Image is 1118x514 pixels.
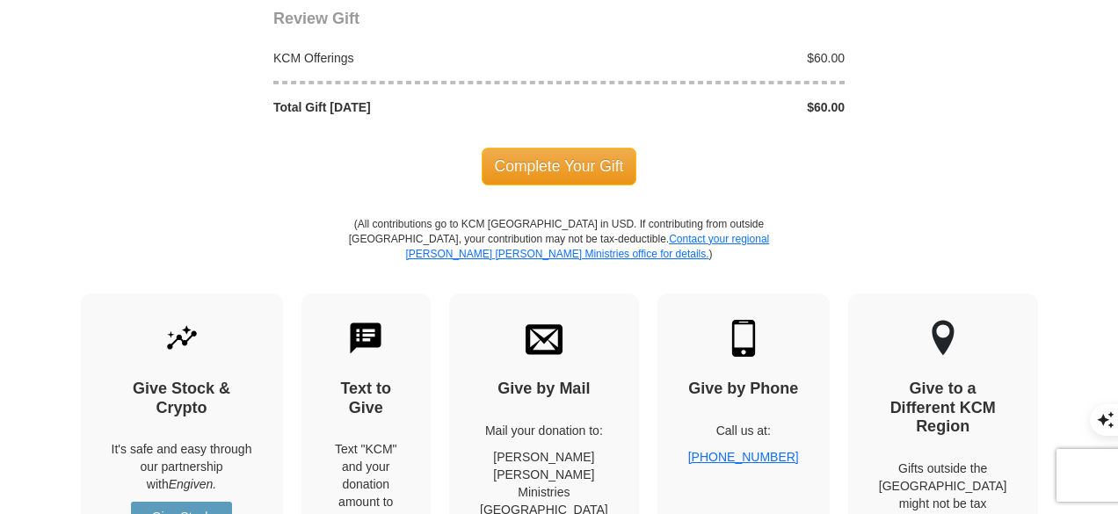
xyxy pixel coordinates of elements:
h4: Give by Mail [480,380,608,399]
a: [PHONE_NUMBER] [688,450,799,464]
div: KCM Offerings [265,49,560,67]
span: Complete Your Gift [482,148,637,185]
p: (All contributions go to KCM [GEOGRAPHIC_DATA] in USD. If contributing from outside [GEOGRAPHIC_D... [348,217,770,293]
p: Mail your donation to: [480,422,608,439]
a: Contact your regional [PERSON_NAME] [PERSON_NAME] Ministries office for details. [405,233,769,260]
img: envelope.svg [526,320,563,357]
h4: Give by Phone [688,380,799,399]
div: Total Gift [DATE] [265,98,560,116]
h4: Give to a Different KCM Region [879,380,1007,437]
span: Review Gift [273,10,359,27]
img: other-region [931,320,955,357]
h4: Give Stock & Crypto [112,380,252,417]
div: $60.00 [559,49,854,67]
div: $60.00 [559,98,854,116]
img: text-to-give.svg [347,320,384,357]
img: mobile.svg [725,320,762,357]
p: Call us at: [688,422,799,439]
h4: Text to Give [332,380,401,417]
img: give-by-stock.svg [163,320,200,357]
i: Engiven. [169,477,216,491]
p: It's safe and easy through our partnership with [112,440,252,493]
